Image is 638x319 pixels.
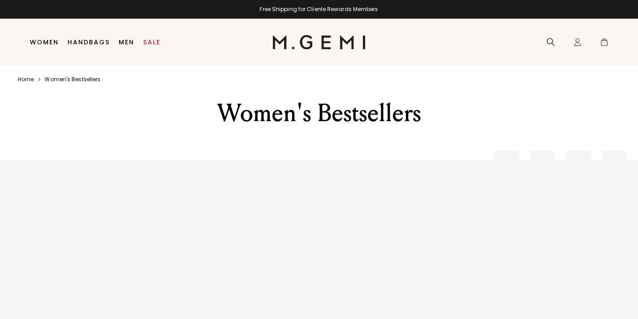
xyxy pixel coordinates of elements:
[119,39,134,46] a: Men
[68,39,110,46] a: Handbags
[154,97,484,129] div: Women's Bestsellers
[30,39,59,46] a: Women
[44,76,100,83] a: Women's bestsellers
[143,39,161,46] a: Sale
[273,35,365,49] img: M.Gemi
[18,76,34,83] a: Home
